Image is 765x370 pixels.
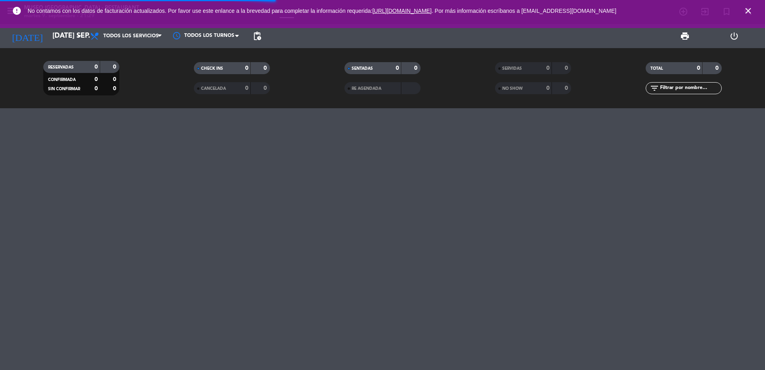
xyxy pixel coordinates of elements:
[352,87,381,91] span: RE AGENDADA
[245,85,248,91] strong: 0
[372,8,432,14] a: [URL][DOMAIN_NAME]
[74,31,84,41] i: arrow_drop_down
[659,84,721,93] input: Filtrar por nombre...
[264,85,268,91] strong: 0
[697,65,700,71] strong: 0
[245,65,248,71] strong: 0
[264,65,268,71] strong: 0
[113,64,118,70] strong: 0
[729,31,739,41] i: power_settings_new
[252,31,262,41] span: pending_actions
[743,6,753,16] i: close
[715,65,720,71] strong: 0
[48,87,80,91] span: SIN CONFIRMAR
[565,65,570,71] strong: 0
[95,64,98,70] strong: 0
[113,77,118,82] strong: 0
[414,65,419,71] strong: 0
[546,85,550,91] strong: 0
[201,87,226,91] span: CANCELADA
[680,31,690,41] span: print
[28,8,616,14] span: No contamos con los datos de facturación actualizados. Por favor use este enlance a la brevedad p...
[352,67,373,71] span: SENTADAS
[546,65,550,71] strong: 0
[710,24,759,48] div: LOG OUT
[48,65,74,69] span: RESERVADAS
[650,67,663,71] span: TOTAL
[48,78,76,82] span: CONFIRMADA
[12,6,22,16] i: error
[6,27,48,45] i: [DATE]
[95,86,98,91] strong: 0
[650,83,659,93] i: filter_list
[201,67,223,71] span: CHECK INS
[396,65,399,71] strong: 0
[432,8,616,14] a: . Por más información escríbanos a [EMAIL_ADDRESS][DOMAIN_NAME]
[113,86,118,91] strong: 0
[502,87,523,91] span: NO SHOW
[565,85,570,91] strong: 0
[502,67,522,71] span: SERVIDAS
[103,33,159,39] span: Todos los servicios
[95,77,98,82] strong: 0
